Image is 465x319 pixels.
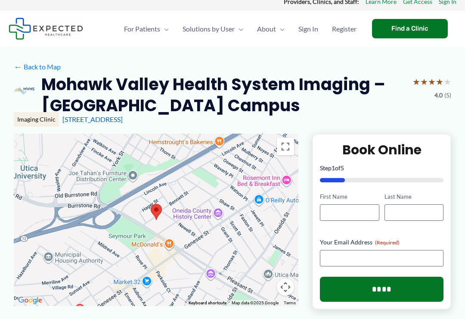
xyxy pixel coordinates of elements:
[341,164,344,172] span: 5
[443,74,451,90] span: ★
[16,295,44,306] a: Open this area in Google Maps (opens a new window)
[9,18,83,40] img: Expected Healthcare Logo - side, dark font, small
[412,74,420,90] span: ★
[277,278,294,296] button: Map camera controls
[332,164,335,172] span: 1
[257,14,276,44] span: About
[16,295,44,306] img: Google
[14,112,59,127] div: Imaging Clinic
[444,90,451,101] span: (5)
[176,14,250,44] a: Solutions by UserMenu Toggle
[232,300,279,305] span: Map data ©2025 Google
[160,14,169,44] span: Menu Toggle
[291,14,325,44] a: Sign In
[434,90,443,101] span: 4.0
[320,193,379,201] label: First Name
[276,14,285,44] span: Menu Toggle
[14,60,61,73] a: ←Back to Map
[41,74,406,116] h2: Mohawk Valley Health System Imaging – [GEOGRAPHIC_DATA] Campus
[235,14,243,44] span: Menu Toggle
[332,14,356,44] span: Register
[14,63,22,71] span: ←
[436,74,443,90] span: ★
[428,74,436,90] span: ★
[117,14,363,44] nav: Primary Site Navigation
[298,14,318,44] span: Sign In
[117,14,176,44] a: For PatientsMenu Toggle
[250,14,291,44] a: AboutMenu Toggle
[189,300,226,306] button: Keyboard shortcuts
[375,239,400,246] span: (Required)
[320,165,443,171] p: Step of
[320,238,443,247] label: Your Email Address
[372,19,448,38] a: Find a Clinic
[62,115,123,123] a: [STREET_ADDRESS]
[277,138,294,155] button: Toggle fullscreen view
[320,141,443,158] h2: Book Online
[420,74,428,90] span: ★
[183,14,235,44] span: Solutions by User
[284,300,296,305] a: Terms (opens in new tab)
[384,193,443,201] label: Last Name
[325,14,363,44] a: Register
[124,14,160,44] span: For Patients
